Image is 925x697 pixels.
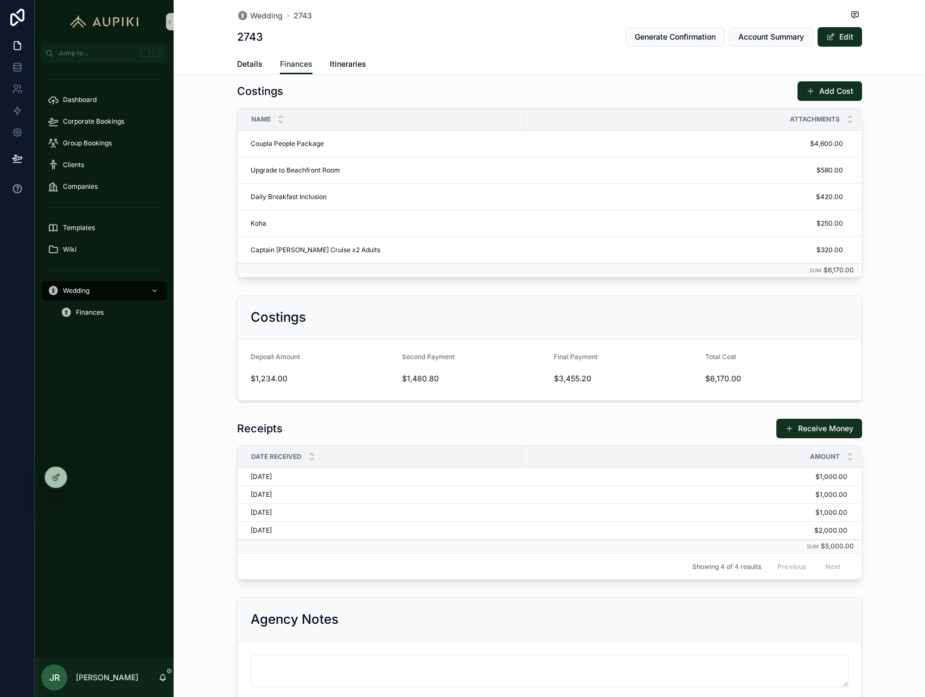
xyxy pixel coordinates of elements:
[705,353,736,361] span: Total Cost
[635,31,716,42] span: Generate Confirmation
[626,27,725,47] button: Generate Confirmation
[809,267,821,273] small: Sum
[818,27,862,47] button: Edit
[250,10,283,21] span: Wedding
[776,419,862,438] button: Receive Money
[330,59,366,69] span: Itineraries
[58,49,136,57] span: Jump to...
[738,31,804,42] span: Account Summary
[41,133,167,153] a: Group Bookings
[63,245,76,254] span: Wiki
[251,353,300,361] span: Deposit Amount
[251,246,517,254] a: Captain [PERSON_NAME] Cruise x2 Adults
[63,182,98,191] span: Companies
[524,215,847,232] a: $250.00
[524,135,847,152] a: $4,600.00
[729,27,813,47] button: Account Summary
[251,508,515,517] a: [DATE]
[522,472,847,481] a: $1,000.00
[63,161,84,169] span: Clients
[280,59,312,69] span: Finances
[810,452,840,461] span: Amount
[153,49,162,57] span: K
[554,373,697,384] span: $3,455.20
[63,286,90,295] span: Wedding
[824,266,854,274] span: $6,170.00
[251,219,517,228] a: Koha
[251,611,339,628] h2: Agency Notes
[330,54,366,76] a: Itineraries
[528,246,843,254] span: $320.00
[251,452,302,461] span: Date Received
[251,166,340,175] span: Upgrade to Beachfront Room
[402,373,545,384] span: $1,480.80
[251,309,306,326] h2: Costings
[41,90,167,110] a: Dashboard
[41,112,167,131] a: Corporate Bookings
[522,490,847,499] a: $1,000.00
[524,162,847,179] a: $580.00
[237,54,263,76] a: Details
[76,308,104,317] span: Finances
[251,166,517,175] a: Upgrade to Beachfront Room
[251,219,266,228] span: Koha
[528,219,843,228] span: $250.00
[705,373,849,384] span: $6,170.00
[554,353,598,361] span: Final Payment
[41,218,167,238] a: Templates
[76,672,138,683] p: [PERSON_NAME]
[251,115,271,124] span: Name
[251,139,324,148] span: Coupla People Package
[237,84,283,99] h1: Costings
[237,29,263,44] h1: 2743
[251,373,394,384] span: $1,234.00
[237,421,283,436] h1: Receipts
[251,193,517,201] a: Daily Breakfast Inclusion
[41,240,167,259] a: Wiki
[251,526,515,535] a: [DATE]
[528,193,843,201] span: $420.00
[251,508,272,517] span: [DATE]
[251,526,272,535] span: [DATE]
[35,63,174,336] div: scrollable content
[41,155,167,175] a: Clients
[251,139,517,148] a: Coupla People Package
[63,223,95,232] span: Templates
[528,166,843,175] span: $580.00
[522,526,847,535] a: $2,000.00
[41,177,167,196] a: Companies
[251,193,327,201] span: Daily Breakfast Inclusion
[41,43,167,63] button: Jump to...K
[522,508,847,517] a: $1,000.00
[692,562,761,571] span: Showing 4 of 4 results
[41,281,167,300] a: Wedding
[798,81,862,101] button: Add Cost
[807,543,819,549] small: Sum
[790,115,840,124] span: Attachments
[251,246,380,254] span: Captain [PERSON_NAME] Cruise x2 Adults
[280,54,312,75] a: Finances
[63,139,112,148] span: Group Bookings
[528,139,843,148] span: $4,600.00
[251,472,272,481] span: [DATE]
[49,671,60,684] span: JR
[524,188,847,206] a: $420.00
[237,59,263,69] span: Details
[65,13,144,30] img: App logo
[294,10,312,21] a: 2743
[821,542,854,550] span: $5,000.00
[402,353,455,361] span: Second Payment
[63,95,97,104] span: Dashboard
[237,10,283,21] a: Wedding
[524,241,847,259] a: $320.00
[63,117,124,126] span: Corporate Bookings
[251,490,272,499] span: [DATE]
[251,490,515,499] a: [DATE]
